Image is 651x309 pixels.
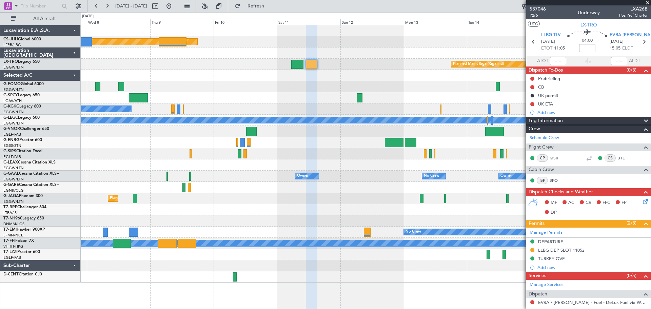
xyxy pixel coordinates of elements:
[619,5,648,13] span: LXA26B
[3,98,22,103] a: LGAV/ATH
[82,14,94,19] div: [DATE]
[3,149,42,153] a: G-SIRSCitation Excel
[500,171,512,181] div: Owner
[214,19,277,25] div: Fri 10
[3,82,21,86] span: G-FOMO
[150,19,214,25] div: Thu 9
[529,143,554,151] span: Flight Crew
[3,37,41,41] a: CS-JHHGlobal 6000
[3,93,40,97] a: G-SPCYLegacy 650
[404,19,467,25] div: Mon 13
[529,290,547,298] span: Dispatch
[3,272,19,276] span: D-CENT
[3,210,19,215] a: LTBA/ISL
[550,177,565,184] a: SPO
[627,219,636,227] span: (2/3)
[3,194,19,198] span: G-JAGA
[617,155,633,161] a: BTL
[529,66,563,74] span: Dispatch To-Dos
[529,125,540,133] span: Crew
[605,154,616,162] div: CS
[538,300,648,305] a: EVRA / [PERSON_NAME] - Fuel - DeLux Fuel via WFS - [GEOGRAPHIC_DATA] / [PERSON_NAME]
[7,13,74,24] button: All Aircraft
[3,65,24,70] a: EGGW/LTN
[3,104,41,109] a: G-KGKGLegacy 600
[538,239,563,245] div: DEPARTURE
[580,21,597,28] span: LX-TRO
[3,199,24,204] a: EGGW/LTN
[3,221,24,227] a: DNMM/LOS
[3,127,49,131] a: G-VNORChallenger 650
[115,3,147,9] span: [DATE] - [DATE]
[3,160,18,165] span: G-LEAX
[529,188,593,196] span: Dispatch Checks and Weather
[537,58,548,64] span: ATOT
[21,1,60,11] input: Trip Number
[3,82,44,86] a: G-FOMOGlobal 6000
[3,104,19,109] span: G-KGKG
[603,199,610,206] span: FFC
[627,272,636,279] span: (0/5)
[538,84,544,90] div: CB
[3,272,42,276] a: D-CENTCitation CJ3
[3,188,24,193] a: EGNR/CEG
[232,1,272,12] button: Refresh
[528,21,540,27] button: UTC
[3,138,19,142] span: G-ENRG
[530,229,563,236] a: Manage Permits
[3,60,40,64] a: LX-TROLegacy 650
[340,19,404,25] div: Sun 12
[467,19,530,25] div: Tue 14
[110,193,217,204] div: Planned Maint [GEOGRAPHIC_DATA] ([GEOGRAPHIC_DATA])
[3,228,45,232] a: T7-EMIHawker 900XP
[550,57,566,65] input: --:--
[629,58,640,64] span: ALDT
[3,116,18,120] span: G-LEGC
[3,228,17,232] span: T7-EMI
[297,171,309,181] div: Owner
[538,256,565,262] div: TURKEY OVF
[3,160,56,165] a: G-LEAXCessna Citation XLS
[529,166,554,174] span: Cabin Crew
[3,216,44,220] a: T7-N1960Legacy 650
[537,154,548,162] div: CP
[530,282,564,288] a: Manage Services
[627,66,636,74] span: (0/3)
[3,116,40,120] a: G-LEGCLegacy 600
[529,117,563,125] span: Leg Information
[538,76,560,81] div: Prebriefing
[582,37,593,44] span: 04:00
[3,183,59,187] a: G-GARECessna Citation XLS+
[3,205,46,209] a: T7-BREChallenger 604
[453,59,504,69] div: Planned Maint Riga (Riga Intl)
[3,183,19,187] span: G-GARE
[3,172,19,176] span: G-GAAL
[3,172,59,176] a: G-GAALCessna Citation XLS+
[622,45,633,52] span: ELDT
[3,250,40,254] a: T7-LZZIPraetor 600
[3,233,23,238] a: LFMN/NCE
[610,38,624,45] span: [DATE]
[3,138,42,142] a: G-ENRGPraetor 600
[530,13,546,18] span: P2/6
[3,244,23,249] a: VHHH/HKG
[406,227,421,237] div: No Crew
[277,19,340,25] div: Sat 11
[530,135,559,141] a: Schedule Crew
[578,9,600,16] div: Underway
[537,265,648,270] div: Add new
[550,155,565,161] a: MSR
[3,93,18,97] span: G-SPCY
[551,209,557,216] span: DP
[551,199,557,206] span: MF
[3,205,17,209] span: T7-BRE
[3,250,17,254] span: T7-LZZI
[541,38,555,45] span: [DATE]
[530,5,546,13] span: 537046
[3,166,24,171] a: EGGW/LTN
[3,177,24,182] a: EGGW/LTN
[87,19,150,25] div: Wed 8
[424,171,439,181] div: No Crew
[3,149,16,153] span: G-SIRS
[3,239,15,243] span: T7-FFI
